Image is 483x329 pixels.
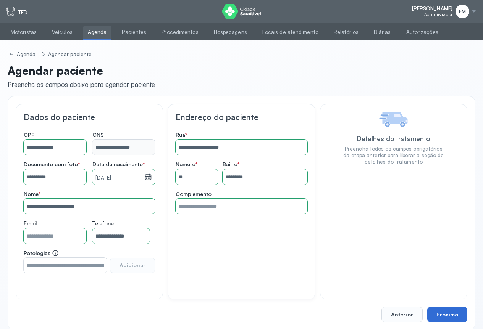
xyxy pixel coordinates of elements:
[83,26,111,39] a: Agenda
[427,307,467,322] button: Próximo
[369,26,396,39] a: Diárias
[258,26,323,39] a: Locais de atendimento
[222,4,261,19] img: logo do Cidade Saudável
[24,250,59,257] span: Patologias
[24,132,34,138] span: CPF
[17,51,37,58] div: Agenda
[47,50,94,59] a: Agendar paciente
[92,132,104,138] span: CNS
[424,12,452,17] span: Administrador
[176,132,187,138] span: Rua
[24,161,80,168] span: Documento com foto
[343,146,444,165] div: Preencha todos os campos obrigatórios da etapa anterior para liberar a seção de detalhes do trata...
[24,112,155,122] h3: Dados do paciente
[92,220,114,227] span: Telefone
[110,258,155,273] button: Adicionar
[157,26,203,39] a: Procedimentos
[48,51,92,58] div: Agendar paciente
[18,9,27,16] p: TFD
[176,191,212,197] span: Complemento
[47,26,77,39] a: Veículos
[459,8,466,15] span: EM
[6,26,41,39] a: Motoristas
[8,50,39,59] a: Agenda
[8,80,155,88] div: Preencha os campos abaixo para agendar paciente
[209,26,252,39] a: Hospedagens
[24,220,37,227] span: Email
[223,161,239,168] span: Bairro
[24,191,40,197] span: Nome
[402,26,443,39] a: Autorizações
[412,5,452,12] span: [PERSON_NAME]
[8,64,155,77] p: Agendar paciente
[357,135,430,143] div: Detalhes do tratamento
[6,7,15,16] img: tfd.svg
[117,26,151,39] a: Pacientes
[92,161,145,168] span: Data de nascimento
[176,112,307,122] h3: Endereço do paciente
[95,174,141,182] small: [DATE]
[379,112,408,127] img: Imagem de Detalhes do tratamento
[381,307,423,322] button: Anterior
[176,161,197,168] span: Número
[329,26,363,39] a: Relatórios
